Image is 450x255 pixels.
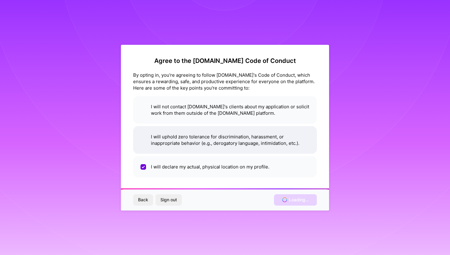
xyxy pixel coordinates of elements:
[138,197,148,203] span: Back
[160,197,177,203] span: Sign out
[133,126,317,154] li: I will uphold zero tolerance for discrimination, harassment, or inappropriate behavior (e.g., der...
[133,72,317,91] div: By opting in, you're agreeing to follow [DOMAIN_NAME]'s Code of Conduct, which ensures a rewardin...
[133,96,317,124] li: I will not contact [DOMAIN_NAME]'s clients about my application or solicit work from them outside...
[156,194,182,205] button: Sign out
[133,57,317,64] h2: Agree to the [DOMAIN_NAME] Code of Conduct
[133,194,153,205] button: Back
[133,156,317,177] li: I will declare my actual, physical location on my profile.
